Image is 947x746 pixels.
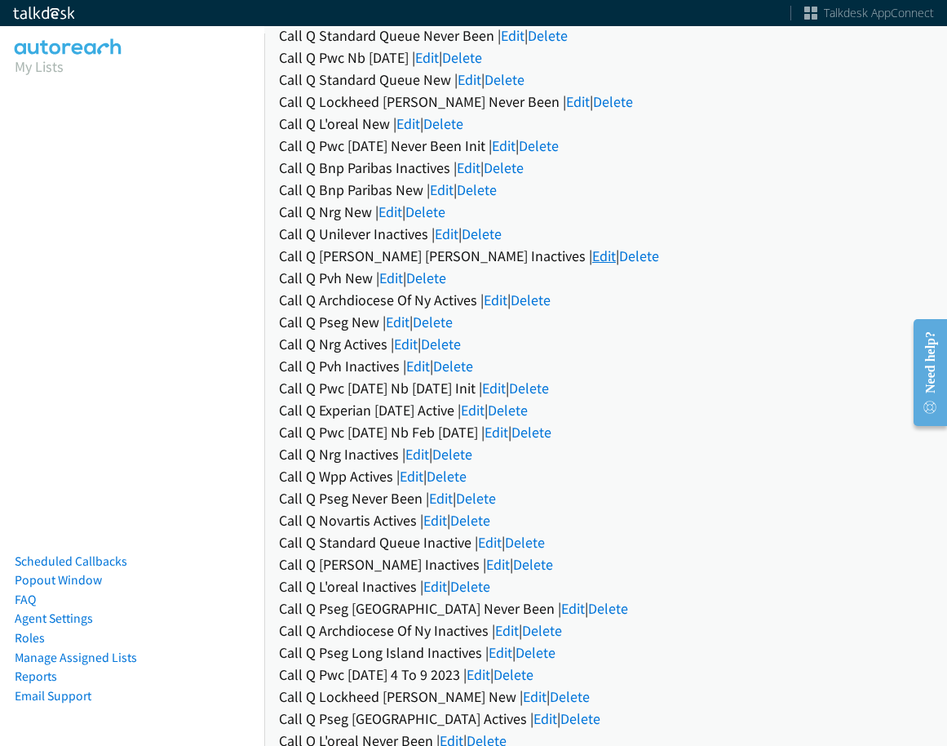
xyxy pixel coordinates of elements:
a: Edit [467,665,490,684]
div: Call Q Archdiocese Of Ny Actives | | [279,289,932,311]
a: Delete [550,687,590,706]
a: Edit [592,246,616,265]
div: Call Q Pseg Long Island Inactives | | [279,642,932,664]
a: Scheduled Callbacks [15,553,127,569]
iframe: Resource Center [900,308,947,437]
a: Delete [511,291,551,309]
div: Call Q Bnp Paribas New | | [279,179,932,201]
a: Edit [415,48,439,67]
a: Delete [505,533,545,552]
a: Delete [427,467,467,486]
a: Delete [456,489,496,508]
a: Roles [15,630,45,646]
div: Call Q Pvh New | | [279,267,932,289]
a: Delete [528,26,568,45]
a: Edit [435,224,458,243]
div: Call Q Novartis Actives | | [279,509,932,531]
a: Edit [405,445,429,464]
a: Delete [511,423,551,442]
a: Manage Assigned Lists [15,650,137,665]
div: Call Q Experian [DATE] Active | | [279,399,932,421]
a: Delete [619,246,659,265]
a: Email Support [15,688,91,704]
a: Delete [593,92,633,111]
a: Edit [406,357,430,375]
div: Call Q Pseg [GEOGRAPHIC_DATA] Actives | | [279,708,932,730]
div: Call Q Wpp Actives | | [279,465,932,487]
a: Talkdesk AppConnect [804,5,934,21]
div: Call Q Pvh Inactives | | [279,355,932,377]
a: Delete [433,357,473,375]
div: Call Q Pwc [DATE] 4 To 9 2023 | | [279,664,932,686]
a: Edit [461,401,485,420]
a: Delete [484,158,524,177]
a: Edit [378,202,402,221]
a: My Lists [15,57,64,76]
a: Edit [458,70,481,89]
a: Edit [486,555,510,574]
a: Delete [560,709,600,728]
a: Delete [450,511,490,530]
a: Edit [495,621,519,640]
a: Edit [457,158,480,177]
div: Call Q L'oreal Inactives | | [279,575,932,597]
div: Call Q Lockheed [PERSON_NAME] Never Been | | [279,91,932,113]
a: Edit [396,114,420,133]
div: Call Q Archdiocese Of Ny Inactives | | [279,619,932,642]
a: Delete [493,665,533,684]
a: Edit [561,599,585,618]
a: Edit [423,511,447,530]
div: Call Q Nrg New | | [279,201,932,223]
a: Delete [421,335,461,353]
div: Call Q L'oreal New | | [279,113,932,135]
a: Edit [394,335,418,353]
a: Edit [566,92,590,111]
a: Delete [462,224,502,243]
a: Delete [509,379,549,397]
a: Delete [588,599,628,618]
a: Delete [442,48,482,67]
a: Edit [501,26,524,45]
a: Agent Settings [15,611,93,626]
a: Delete [513,555,553,574]
div: Call Q Pwc [DATE] Never Been Init | | [279,135,932,157]
a: Edit [478,533,502,552]
div: Call Q Nrg Actives | | [279,333,932,355]
div: Call Q Pseg New | | [279,311,932,333]
a: Edit [489,643,512,662]
a: Edit [533,709,557,728]
a: Edit [492,136,516,155]
div: Call Q Nrg Inactives | | [279,443,932,465]
a: Edit [429,489,453,508]
a: Delete [519,136,559,155]
div: Call Q Bnp Paribas Inactives | | [279,157,932,179]
a: Edit [400,467,423,486]
a: Edit [423,577,447,596]
a: Delete [457,180,497,199]
a: Edit [379,269,403,287]
a: Delete [423,114,463,133]
div: Call Q [PERSON_NAME] [PERSON_NAME] Inactives | | [279,245,932,267]
a: Edit [482,379,506,397]
a: Edit [523,687,547,706]
a: Edit [430,180,454,199]
a: Delete [485,70,524,89]
div: Call Q Unilever Inactives | | [279,223,932,245]
a: Delete [522,621,562,640]
a: Delete [450,577,490,596]
div: Call Q Pwc [DATE] Nb Feb [DATE] | | [279,421,932,443]
div: Call Q Standard Queue Inactive | | [279,531,932,553]
div: Call Q Pwc [DATE] Nb [DATE] Init | | [279,377,932,399]
div: Call Q Standard Queue Never Been | | [279,24,932,47]
a: Delete [413,313,453,331]
div: Call Q Pseg [GEOGRAPHIC_DATA] Never Been | | [279,597,932,619]
a: Delete [516,643,555,662]
div: Call Q Standard Queue New | | [279,69,932,91]
a: Reports [15,668,57,684]
a: FAQ [15,592,36,607]
a: Delete [406,269,446,287]
a: Edit [484,291,507,309]
a: Delete [405,202,445,221]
